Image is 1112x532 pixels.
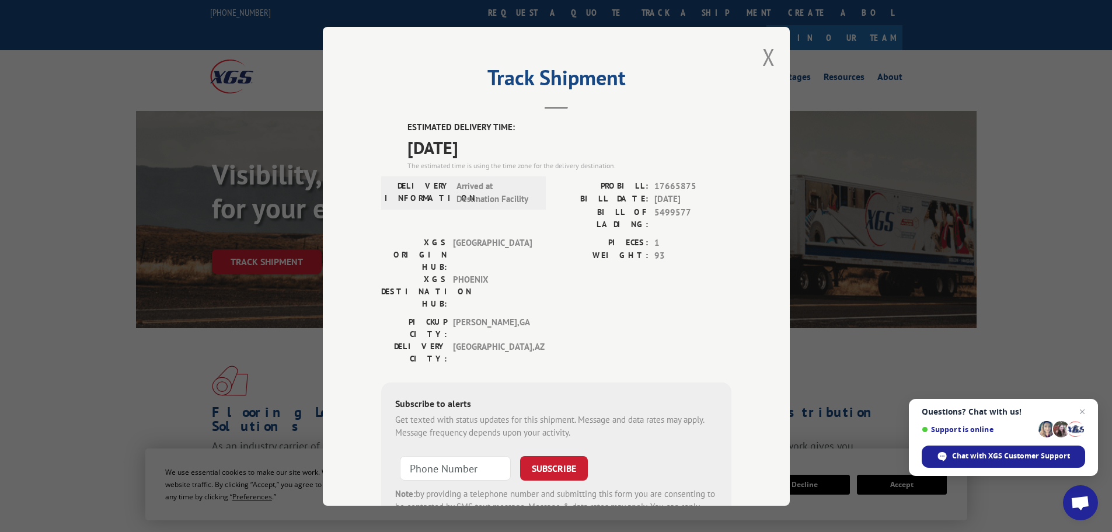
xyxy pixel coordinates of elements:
span: [GEOGRAPHIC_DATA] [453,236,532,273]
input: Phone Number [400,455,511,480]
div: Get texted with status updates for this shipment. Message and data rates may apply. Message frequ... [395,413,717,439]
label: PICKUP CITY: [381,315,447,340]
button: SUBSCRIBE [520,455,588,480]
button: Close modal [762,41,775,72]
span: [DATE] [407,134,731,160]
h2: Track Shipment [381,69,731,92]
label: PROBILL: [556,179,649,193]
span: 17665875 [654,179,731,193]
span: Chat with XGS Customer Support [952,451,1070,461]
div: Chat with XGS Customer Support [922,446,1085,468]
strong: Note: [395,488,416,499]
label: BILL OF LADING: [556,206,649,230]
span: 5499577 [654,206,731,230]
span: [DATE] [654,193,731,206]
span: [GEOGRAPHIC_DATA] , AZ [453,340,532,364]
span: [PERSON_NAME] , GA [453,315,532,340]
label: DELIVERY CITY: [381,340,447,364]
span: Support is online [922,425,1034,434]
span: Questions? Chat with us! [922,407,1085,416]
span: Arrived at Destination Facility [456,179,535,206]
label: XGS ORIGIN HUB: [381,236,447,273]
span: PHOENIX [453,273,532,310]
div: The estimated time is using the time zone for the delivery destination. [407,160,731,171]
label: WEIGHT: [556,249,649,263]
span: 93 [654,249,731,263]
div: by providing a telephone number and submitting this form you are consenting to be contacted by SM... [395,487,717,527]
label: DELIVERY INFORMATION: [385,179,451,206]
label: BILL DATE: [556,193,649,206]
label: XGS DESTINATION HUB: [381,273,447,310]
div: Open chat [1063,485,1098,520]
label: PIECES: [556,236,649,249]
span: Close chat [1075,405,1089,419]
div: Subscribe to alerts [395,396,717,413]
label: ESTIMATED DELIVERY TIME: [407,121,731,134]
span: 1 [654,236,731,249]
